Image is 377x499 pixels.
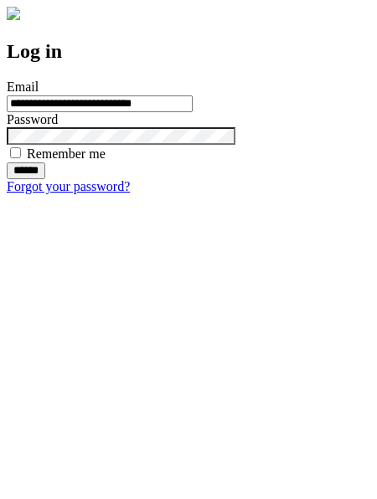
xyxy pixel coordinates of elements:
label: Email [7,80,39,94]
a: Forgot your password? [7,179,130,193]
label: Remember me [27,147,106,161]
label: Password [7,112,58,126]
h2: Log in [7,40,370,63]
img: logo-4e3dc11c47720685a147b03b5a06dd966a58ff35d612b21f08c02c0306f2b779.png [7,7,20,20]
